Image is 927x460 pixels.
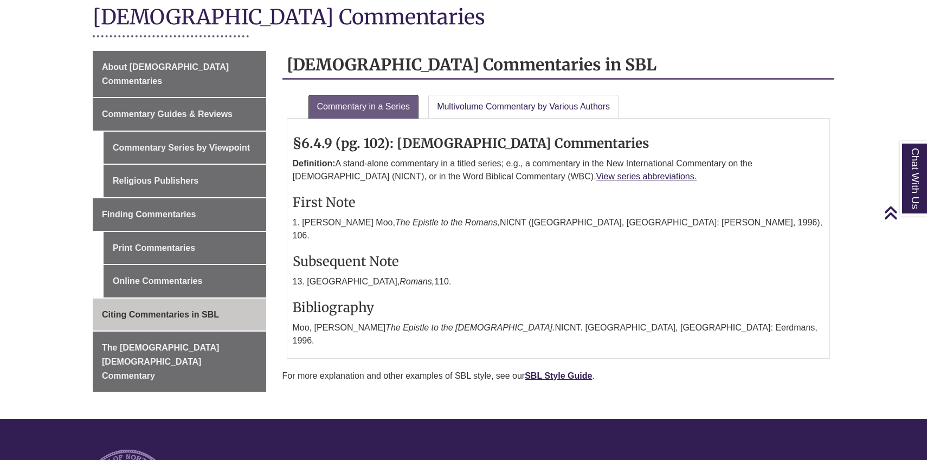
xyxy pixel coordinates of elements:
[102,109,233,119] span: Commentary Guides & Reviews
[293,157,825,183] p: A stand-alone commentary in a titled series; e.g., a commentary in the New International Commenta...
[93,51,266,97] a: About [DEMOGRAPHIC_DATA] Commentaries
[102,210,196,219] span: Finding Commentaries
[293,253,825,270] h3: Subsequent Note
[102,343,219,380] span: The [DEMOGRAPHIC_DATA] [DEMOGRAPHIC_DATA] Commentary
[93,299,266,331] a: Citing Commentaries in SBL
[282,370,835,383] p: For more explanation and other examples of SBL style, see our .
[385,323,555,332] em: The Epistle to the [DEMOGRAPHIC_DATA].
[104,132,266,164] a: Commentary Series by Viewpoint
[282,51,835,80] h2: [DEMOGRAPHIC_DATA] Commentaries in SBL
[93,4,834,33] h1: [DEMOGRAPHIC_DATA] Commentaries
[525,371,592,380] a: SBL Style Guide
[293,194,825,211] h3: First Note
[293,159,336,168] strong: Definition:
[93,98,266,131] a: Commentary Guides & Reviews
[395,218,500,227] em: The Epistle to the Romans,
[293,275,825,288] p: 13. [GEOGRAPHIC_DATA], 110.
[293,299,825,316] h3: Bibliography
[102,62,229,86] span: About [DEMOGRAPHIC_DATA] Commentaries
[93,51,266,392] div: Guide Page Menu
[104,232,266,264] a: Print Commentaries
[293,135,649,152] strong: §6.4.9 (pg. 102): [DEMOGRAPHIC_DATA] Commentaries
[293,321,825,347] p: Moo, [PERSON_NAME] NICNT. [GEOGRAPHIC_DATA], [GEOGRAPHIC_DATA]: Eerdmans, 1996.
[104,165,266,197] a: Religious Publishers
[104,265,266,297] a: Online Commentaries
[102,310,219,319] span: Citing Commentaries in SBL
[93,198,266,231] a: Finding Commentaries
[596,172,697,181] a: View series abbreviations.
[93,332,266,392] a: The [DEMOGRAPHIC_DATA] [DEMOGRAPHIC_DATA] Commentary
[293,216,825,242] p: 1. [PERSON_NAME] Moo, NICNT ([GEOGRAPHIC_DATA], [GEOGRAPHIC_DATA]: [PERSON_NAME], 1996), 106.
[884,205,924,220] a: Back to Top
[400,277,434,286] em: Romans,
[308,95,419,119] a: Commentary in a Series
[428,95,619,119] a: Multivolume Commentary by Various Authors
